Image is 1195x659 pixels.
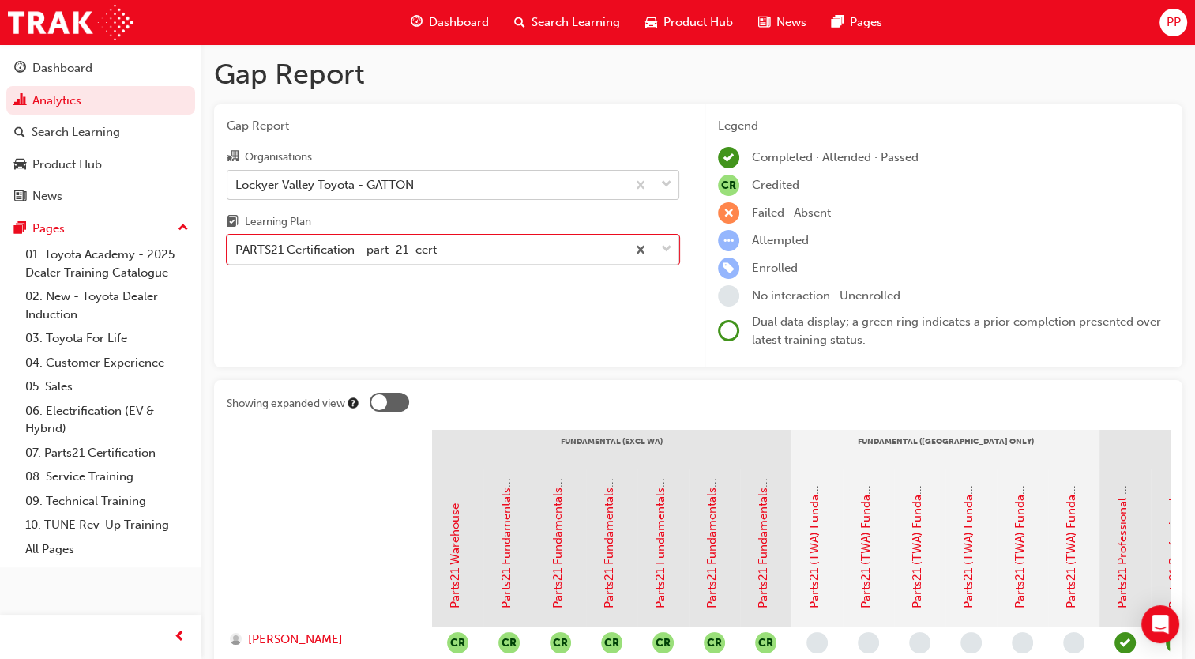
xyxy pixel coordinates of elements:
[19,243,195,284] a: 01. Toyota Academy - 2025 Dealer Training Catalogue
[850,13,882,32] span: Pages
[514,13,525,32] span: search-icon
[1166,13,1180,32] span: PP
[1012,632,1033,653] span: learningRecordVerb_NONE-icon
[245,149,312,165] div: Organisations
[6,182,195,211] a: News
[550,632,571,653] button: null-icon
[755,632,776,653] button: null-icon
[645,13,657,32] span: car-icon
[19,441,195,465] a: 07. Parts21 Certification
[858,632,879,653] span: learningRecordVerb_NONE-icon
[235,241,437,259] div: PARTS21 Certification - part_21_cert
[14,158,26,172] span: car-icon
[19,489,195,514] a: 09. Technical Training
[752,261,798,275] span: Enrolled
[752,150,919,164] span: Completed · Attended · Passed
[1063,632,1084,653] span: learningRecordVerb_NONE-icon
[19,375,195,399] a: 05. Sales
[791,430,1099,469] div: Fundamental ([GEOGRAPHIC_DATA] only)
[19,326,195,351] a: 03. Toyota For Life
[19,351,195,375] a: 04. Customer Experience
[432,430,791,469] div: Fundamental (excl WA)
[6,150,195,179] a: Product Hub
[661,175,672,195] span: down-icon
[776,13,806,32] span: News
[752,288,900,303] span: No interaction · Unenrolled
[32,123,120,141] div: Search Learning
[32,187,62,205] div: News
[6,86,195,115] a: Analytics
[447,632,468,653] button: null-icon
[227,216,239,230] span: learningplan-icon
[663,13,733,32] span: Product Hub
[14,94,26,108] span: chart-icon
[227,150,239,164] span: organisation-icon
[1159,9,1187,36] button: PP
[752,178,799,192] span: Credited
[8,5,133,40] img: Trak
[178,218,189,239] span: up-icon
[752,233,809,247] span: Attempted
[19,465,195,489] a: 08. Service Training
[718,202,739,224] span: learningRecordVerb_FAIL-icon
[19,537,195,562] a: All Pages
[752,205,831,220] span: Failed · Absent
[718,285,739,307] span: learningRecordVerb_NONE-icon
[752,314,1161,347] span: Dual data display; a green ring indicates a prior completion presented over latest training status.
[245,214,311,230] div: Learning Plan
[661,239,672,260] span: down-icon
[411,13,423,32] span: guage-icon
[6,54,195,83] a: Dashboard
[633,6,746,39] a: car-iconProduct Hub
[398,6,502,39] a: guage-iconDashboard
[758,13,770,32] span: news-icon
[718,258,739,279] span: learningRecordVerb_ENROLL-icon
[6,118,195,147] a: Search Learning
[19,399,195,441] a: 06. Electrification (EV & Hybrid)
[448,503,462,608] a: Parts21 Warehouse
[909,632,930,653] span: learningRecordVerb_NONE-icon
[718,147,739,168] span: learningRecordVerb_COMPLETE-icon
[532,13,620,32] span: Search Learning
[32,59,92,77] div: Dashboard
[832,13,844,32] span: pages-icon
[718,230,739,251] span: learningRecordVerb_ATTEMPT-icon
[1141,605,1179,643] div: Open Intercom Messenger
[429,13,489,32] span: Dashboard
[498,632,520,653] button: null-icon
[19,513,195,537] a: 10. TUNE Rev-Up Training
[704,632,725,653] button: null-icon
[14,62,26,76] span: guage-icon
[601,632,622,653] span: null-icon
[227,117,679,135] span: Gap Report
[806,632,828,653] span: learningRecordVerb_NONE-icon
[6,51,195,214] button: DashboardAnalyticsSearch LearningProduct HubNews
[346,396,360,410] div: Tooltip anchor
[718,175,739,196] span: null-icon
[32,156,102,174] div: Product Hub
[248,631,343,649] span: [PERSON_NAME]
[19,284,195,326] a: 02. New - Toyota Dealer Induction
[960,632,982,653] span: learningRecordVerb_NONE-icon
[718,117,1170,135] div: Legend
[230,631,417,649] a: [PERSON_NAME]
[6,214,195,243] button: Pages
[819,6,895,39] a: pages-iconPages
[235,175,414,194] div: Lockyer Valley Toyota - GATTON
[652,632,674,653] button: null-icon
[32,220,65,238] div: Pages
[14,190,26,204] span: news-icon
[746,6,819,39] a: news-iconNews
[1114,632,1136,653] span: learningRecordVerb_COMPLETE-icon
[14,126,25,140] span: search-icon
[174,627,186,647] span: prev-icon
[227,396,345,412] div: Showing expanded view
